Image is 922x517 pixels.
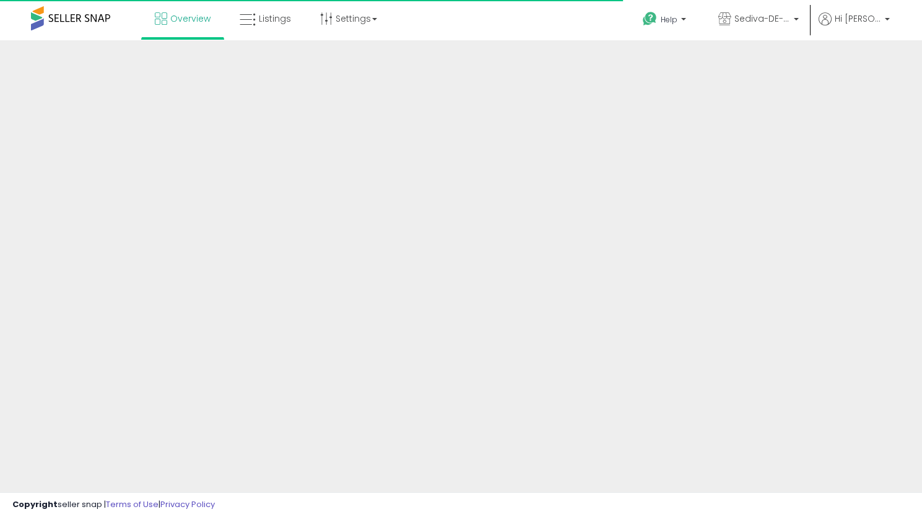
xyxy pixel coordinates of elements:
[642,11,658,27] i: Get Help
[819,12,890,40] a: Hi [PERSON_NAME]
[160,498,215,510] a: Privacy Policy
[12,498,58,510] strong: Copyright
[106,498,159,510] a: Terms of Use
[661,14,677,25] span: Help
[170,12,211,25] span: Overview
[835,12,881,25] span: Hi [PERSON_NAME]
[633,2,698,40] a: Help
[259,12,291,25] span: Listings
[12,499,215,511] div: seller snap | |
[734,12,790,25] span: Sediva-DE-ES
